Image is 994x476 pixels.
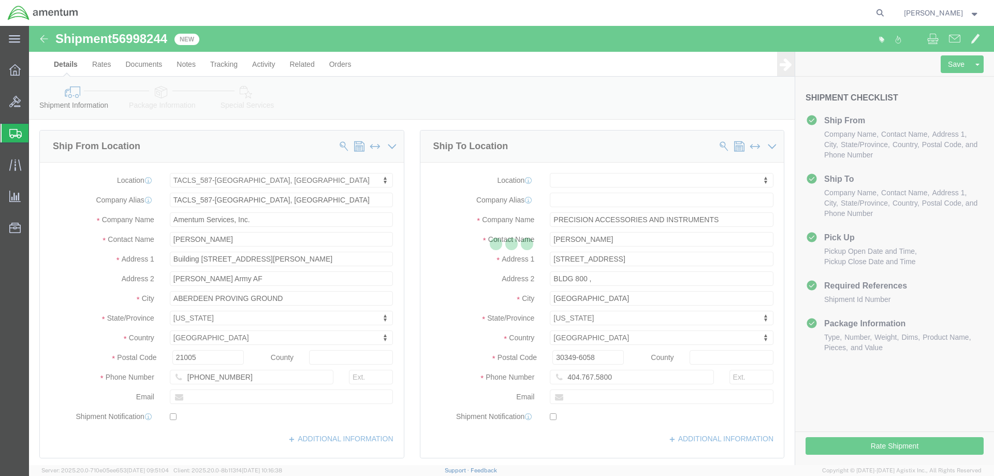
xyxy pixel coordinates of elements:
span: Server: 2025.20.0-710e05ee653 [41,467,169,473]
img: logo [7,5,79,21]
span: Copyright © [DATE]-[DATE] Agistix Inc., All Rights Reserved [822,466,982,475]
span: [DATE] 09:51:04 [127,467,169,473]
a: Feedback [471,467,497,473]
span: Kevin Laarz [904,7,963,19]
span: [DATE] 10:16:38 [242,467,282,473]
a: Support [445,467,471,473]
span: Client: 2025.20.0-8b113f4 [173,467,282,473]
button: [PERSON_NAME] [903,7,980,19]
